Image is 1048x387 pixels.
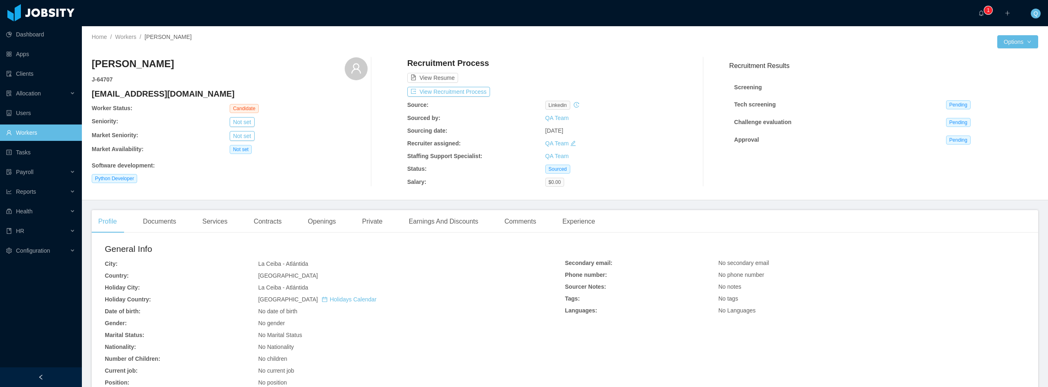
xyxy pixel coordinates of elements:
a: icon: exportView Recruitment Process [407,88,490,95]
b: Recruiter assigned: [407,140,461,147]
span: [PERSON_NAME] [145,34,192,40]
b: Sourced by: [407,115,440,121]
span: No children [258,355,287,362]
i: icon: line-chart [6,189,12,195]
b: Gender: [105,320,127,326]
span: [DATE] [545,127,563,134]
div: Private [356,210,389,233]
a: icon: profileTasks [6,144,75,161]
div: Services [196,210,234,233]
b: Source: [407,102,429,108]
b: Worker Status: [92,105,132,111]
b: Number of Children: [105,355,160,362]
b: Tags: [565,295,580,302]
span: / [140,34,141,40]
i: icon: calendar [322,296,327,302]
span: Candidate [230,104,259,113]
span: No Nationality [258,344,294,350]
a: Workers [115,34,136,40]
span: Sourced [545,165,570,174]
b: Secondary email: [565,260,612,266]
b: Market Availability: [92,146,144,152]
a: QA Team [545,153,569,159]
button: icon: exportView Recruitment Process [407,87,490,97]
b: Software development : [92,162,155,169]
strong: Tech screening [734,101,776,108]
button: icon: file-textView Resume [407,73,458,83]
span: Health [16,208,32,215]
b: Sourcing date: [407,127,447,134]
strong: J- 64707 [92,76,113,83]
span: Allocation [16,90,41,97]
button: Not set [230,117,254,127]
a: icon: appstoreApps [6,46,75,62]
i: icon: solution [6,91,12,96]
div: Earnings And Discounts [402,210,485,233]
span: Python Developer [92,174,137,183]
a: QA Team [545,140,569,147]
div: Documents [136,210,183,233]
strong: Challenge evaluation [734,119,791,125]
span: Pending [946,100,971,109]
strong: Approval [734,136,759,143]
span: No secondary email [718,260,769,266]
button: Optionsicon: down [997,35,1038,48]
h3: [PERSON_NAME] [92,57,174,70]
div: Comments [498,210,542,233]
div: Openings [301,210,343,233]
b: Languages: [565,307,597,314]
span: No current job [258,367,294,374]
b: Country: [105,272,129,279]
span: No notes [718,283,741,290]
span: [GEOGRAPHIC_DATA] [258,296,377,303]
b: Marital Status: [105,332,144,338]
b: Salary: [407,179,427,185]
div: Contracts [247,210,288,233]
span: Configuration [16,247,50,254]
i: icon: book [6,228,12,234]
span: No date of birth [258,308,298,315]
span: linkedin [545,101,570,110]
a: icon: robotUsers [6,105,75,121]
div: Experience [556,210,602,233]
i: icon: setting [6,248,12,253]
b: City: [105,260,117,267]
span: $0.00 [545,178,564,187]
b: Date of birth: [105,308,140,315]
span: [GEOGRAPHIC_DATA] [258,272,318,279]
h4: [EMAIL_ADDRESS][DOMAIN_NAME] [92,88,368,100]
div: Profile [92,210,123,233]
b: Market Seniority: [92,132,138,138]
i: icon: edit [570,140,576,146]
i: icon: user [350,63,362,74]
a: icon: pie-chartDashboard [6,26,75,43]
h2: General Info [105,242,565,256]
i: icon: history [574,102,579,108]
a: Home [92,34,107,40]
b: Phone number: [565,272,607,278]
span: / [110,34,112,40]
div: No tags [718,294,1025,303]
span: HR [16,228,24,234]
b: Holiday Country: [105,296,151,303]
a: icon: auditClients [6,66,75,82]
a: icon: userWorkers [6,124,75,141]
b: Seniority: [92,118,118,124]
sup: 1 [984,6,992,14]
b: Nationality: [105,344,136,350]
span: La Ceiba - Atlántida [258,284,308,291]
a: icon: file-textView Resume [407,75,458,81]
h3: Recruitment Results [729,61,1038,71]
span: No phone number [718,272,764,278]
a: QA Team [545,115,569,121]
span: No Marital Status [258,332,302,338]
i: icon: medicine-box [6,208,12,214]
span: No gender [258,320,285,326]
span: La Ceiba - Atlántida [258,260,308,267]
i: icon: bell [978,10,984,16]
b: Sourcer Notes: [565,283,606,290]
span: Reports [16,188,36,195]
i: icon: file-protect [6,169,12,175]
span: Pending [946,118,971,127]
i: icon: plus [1005,10,1010,16]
